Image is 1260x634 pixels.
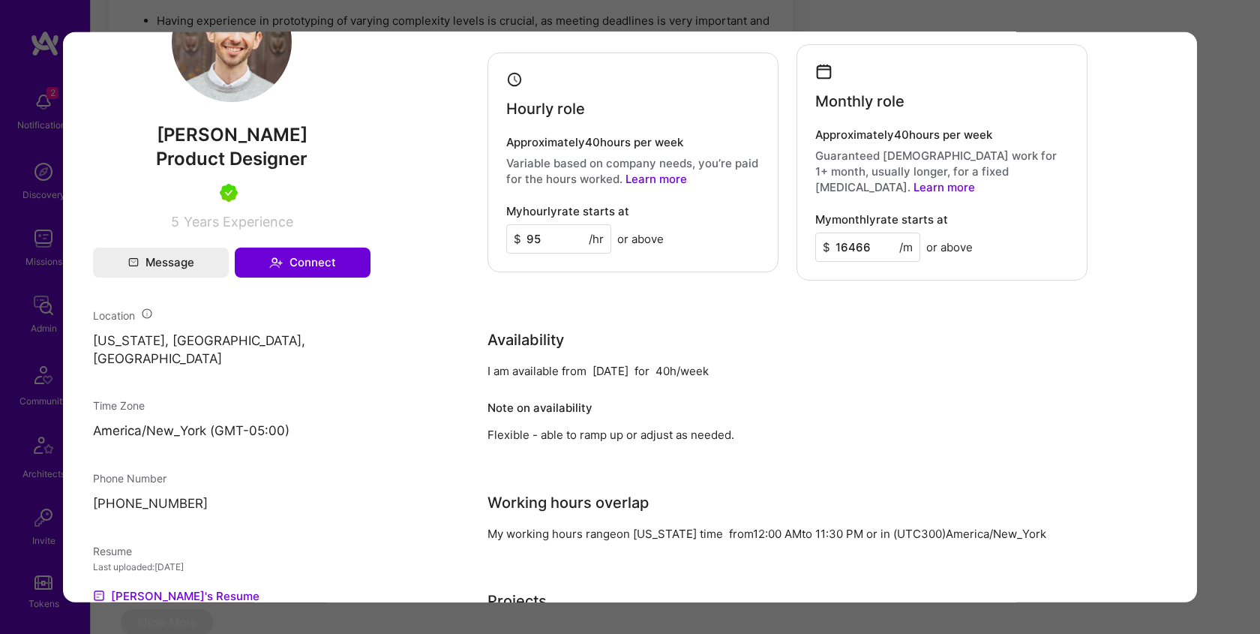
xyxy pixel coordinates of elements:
div: for [634,362,649,378]
button: Message [93,247,229,277]
div: Note on availability [487,396,592,419]
span: Resume [93,544,132,557]
span: $ [514,230,521,246]
i: icon Connect [269,255,283,269]
div: My working hours range on [US_STATE] time [487,525,723,541]
a: User Avatar [172,90,292,104]
h4: Approximately 40 hours per week [506,135,760,149]
p: America/New_York (GMT-05:00 ) [93,422,370,440]
button: Connect [235,247,370,277]
span: [PERSON_NAME] [93,123,370,146]
span: Time Zone [93,399,145,412]
a: Learn more [913,179,975,194]
div: Flexible - able to ramp up or adjust as needed. [487,426,1087,442]
p: Guaranteed [DEMOGRAPHIC_DATA] work for 1+ month, usually longer, for a fixed [MEDICAL_DATA]. [815,147,1069,194]
h4: Hourly role [506,99,585,117]
div: 40 [655,362,670,378]
span: or above [926,239,973,254]
span: Phone Number [93,472,166,485]
div: modal [63,32,1197,602]
span: /m [899,239,913,254]
div: Last uploaded: [DATE] [93,558,370,574]
div: I am available from [487,362,586,378]
div: h/week [670,362,709,378]
span: $ [823,239,830,254]
p: [US_STATE], [GEOGRAPHIC_DATA], [GEOGRAPHIC_DATA] [93,332,370,368]
h4: My hourly rate starts at [506,204,629,218]
img: Resume [93,589,105,601]
div: Working hours overlap [487,491,649,513]
a: [PERSON_NAME]'s Resume [93,586,259,604]
span: Product Designer [156,147,307,169]
i: icon Calendar [815,62,832,80]
div: Projects [487,589,547,611]
h4: Approximately 40 hours per week [815,128,1069,141]
h4: My monthly rate starts at [815,212,948,226]
p: [PHONE_NUMBER] [93,495,370,513]
i: icon Clock [506,71,523,88]
input: XXX [815,232,920,261]
span: Years Experience [184,213,293,229]
h4: Monthly role [815,92,904,110]
span: or above [617,230,664,246]
span: /hr [589,230,604,246]
img: A.Teamer in Residence [220,183,238,201]
div: Availability [487,328,564,350]
div: Location [93,307,370,323]
div: [DATE] [592,362,628,378]
a: Learn more [625,171,687,185]
span: 12:00 AM to 11:30 PM or [753,526,877,540]
span: from in (UTC 300 ) America/New_York [729,526,1046,540]
input: XXX [506,224,611,253]
span: 5 [171,213,179,229]
i: icon Mail [128,257,139,267]
p: Variable based on company needs, you’re paid for the hours worked. [506,155,760,186]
